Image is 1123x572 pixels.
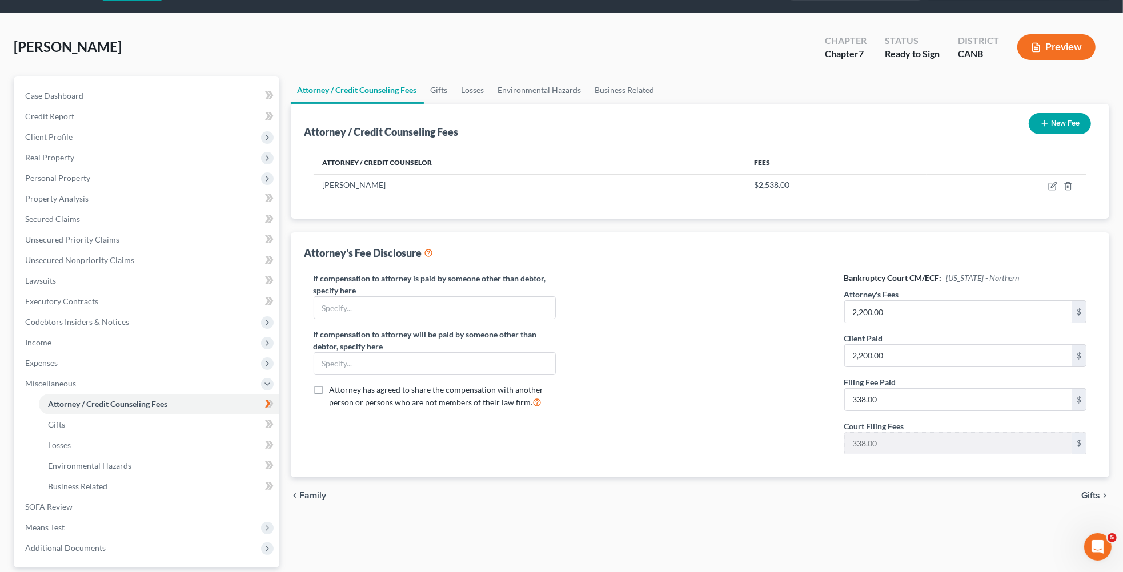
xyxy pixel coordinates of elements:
div: Attorney's Fee Disclosure [304,246,434,260]
h6: Bankruptcy Court CM/ECF: [844,272,1087,284]
label: Attorney's Fees [844,288,899,300]
span: Family [300,491,327,500]
span: 7 [859,48,864,59]
span: Attorney / Credit Counselor [323,158,432,167]
a: Credit Report [16,106,279,127]
div: $ [1072,433,1086,454]
span: Codebtors Insiders & Notices [25,317,129,327]
span: Attorney has agreed to share the compensation with another person or persons who are not members ... [330,385,544,407]
iframe: Intercom live chat [1084,533,1112,561]
i: chevron_right [1100,491,1109,500]
a: Losses [455,76,491,104]
input: 0.00 [845,301,1073,323]
label: If compensation to attorney is paid by someone other than debtor, specify here [314,272,556,296]
div: Chapter [825,47,867,61]
span: Expenses [25,358,58,368]
a: Environmental Hazards [39,456,279,476]
div: Attorney / Credit Counseling Fees [304,125,459,139]
a: Executory Contracts [16,291,279,312]
div: CANB [958,47,999,61]
a: Attorney / Credit Counseling Fees [291,76,424,104]
div: District [958,34,999,47]
span: Secured Claims [25,214,80,224]
span: Additional Documents [25,543,106,553]
a: Case Dashboard [16,86,279,106]
a: Losses [39,435,279,456]
span: Environmental Hazards [48,461,131,470]
span: [US_STATE] - Northern [946,273,1020,283]
span: Executory Contracts [25,296,98,306]
div: $ [1072,345,1086,366]
span: Lawsuits [25,276,56,285]
a: Unsecured Nonpriority Claims [16,250,279,271]
span: Gifts [48,420,65,429]
span: Case Dashboard [25,91,83,100]
span: Client Profile [25,132,73,142]
input: 0.00 [845,345,1073,366]
span: Unsecured Nonpriority Claims [25,255,134,265]
div: $ [1072,301,1086,323]
button: Gifts chevron_right [1081,491,1109,500]
span: Attorney / Credit Counseling Fees [48,399,167,409]
span: Credit Report [25,111,74,121]
span: Losses [48,440,71,450]
span: Gifts [1081,491,1100,500]
input: 0.00 [845,433,1073,454]
span: Real Property [25,152,74,162]
a: Attorney / Credit Counseling Fees [39,394,279,414]
label: Filing Fee Paid [844,376,896,388]
label: Client Paid [844,332,883,344]
div: Ready to Sign [885,47,940,61]
a: Secured Claims [16,209,279,229]
label: If compensation to attorney will be paid by someone other than debtor, specify here [314,328,556,352]
span: Property Analysis [25,194,89,203]
button: Preview [1017,34,1096,60]
div: Status [885,34,940,47]
a: Environmental Hazards [491,76,588,104]
a: Business Related [588,76,661,104]
span: Income [25,337,51,347]
a: Business Related [39,476,279,497]
span: Personal Property [25,173,90,183]
input: Specify... [314,353,556,374]
span: Means Test [25,522,65,532]
a: Lawsuits [16,271,279,291]
span: Fees [755,158,771,167]
a: SOFA Review [16,497,279,517]
a: Unsecured Priority Claims [16,229,279,250]
a: Gifts [424,76,455,104]
span: 5 [1108,533,1117,542]
button: New Fee [1029,113,1091,134]
div: Chapter [825,34,867,47]
span: Unsecured Priority Claims [25,235,119,244]
span: [PERSON_NAME] [14,38,122,55]
a: Gifts [39,414,279,435]
span: $2,538.00 [755,180,790,190]
div: $ [1072,389,1086,410]
a: Property Analysis [16,188,279,209]
span: SOFA Review [25,502,73,511]
span: [PERSON_NAME] [323,180,386,190]
span: Business Related [48,481,107,491]
i: chevron_left [291,491,300,500]
input: 0.00 [845,389,1073,410]
label: Court Filing Fees [844,420,904,432]
span: Miscellaneous [25,378,76,388]
button: chevron_left Family [291,491,327,500]
input: Specify... [314,297,556,319]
